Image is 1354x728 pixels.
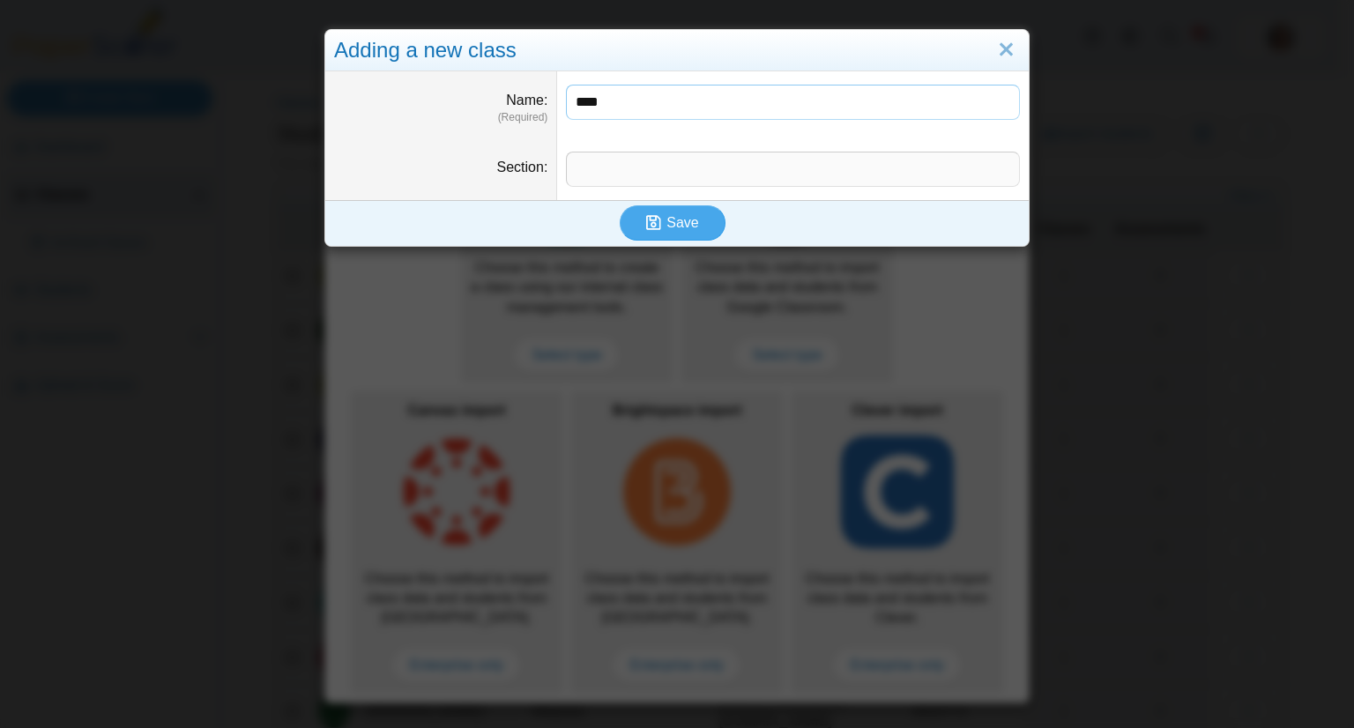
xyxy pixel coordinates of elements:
[497,160,548,175] label: Section
[334,110,547,125] dfn: (Required)
[620,205,725,241] button: Save
[666,215,698,230] span: Save
[506,93,547,108] label: Name
[325,30,1029,71] div: Adding a new class
[993,35,1020,65] a: Close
